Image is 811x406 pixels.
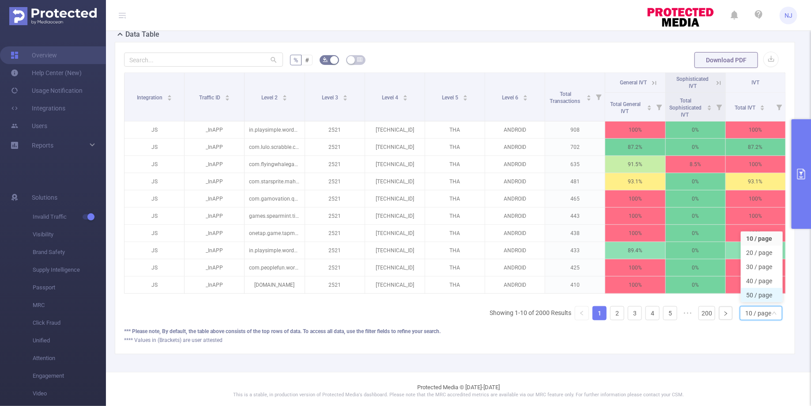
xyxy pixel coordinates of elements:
p: ANDROID [485,225,545,242]
i: Filter menu [653,93,665,121]
span: Total IVT [735,105,757,111]
i: icon: left [579,311,585,316]
p: ANDROID [485,242,545,259]
p: com.flyingwhalegames.carout [245,156,304,173]
i: icon: caret-down [760,107,765,110]
li: 10 / page [741,231,783,246]
i: icon: caret-down [283,97,287,100]
i: icon: caret-down [523,97,528,100]
p: 410 [545,277,605,293]
p: 0% [666,208,725,224]
i: icon: table [357,57,362,62]
p: 100% [726,190,785,207]
p: 465 [545,190,605,207]
a: 200 [699,307,715,320]
span: MRC [33,296,106,314]
p: ANDROID [485,156,545,173]
p: 100% [605,225,665,242]
div: **** Values in (Brackets) are user attested [124,336,786,344]
p: games.spearmint.tilematchhexa [245,208,304,224]
span: IVT [751,80,759,86]
li: 4 [645,306,660,320]
i: icon: caret-up [167,94,172,96]
p: _InAPP [185,156,244,173]
p: 481 [545,173,605,190]
p: 0% [666,139,725,156]
p: ANDROID [485,208,545,224]
p: _InAPP [185,121,244,138]
i: icon: caret-up [225,94,230,96]
p: 635 [545,156,605,173]
i: Filter menu [592,73,605,121]
p: THA [425,173,485,190]
p: JS [124,121,184,138]
p: 2521 [305,242,365,259]
i: icon: caret-up [707,104,712,106]
input: Search... [124,53,283,67]
li: 5 [663,306,677,320]
p: 0% [666,225,725,242]
span: Brand Safety [33,243,106,261]
span: Video [33,385,106,402]
span: Supply Intelligence [33,261,106,279]
a: 4 [646,307,659,320]
i: icon: caret-down [587,97,592,100]
p: 89.4% [726,242,785,259]
p: THA [425,225,485,242]
p: 87.2% [605,139,665,156]
i: icon: caret-up [283,94,287,96]
p: THA [425,208,485,224]
p: JS [124,190,184,207]
p: 89.4% [605,242,665,259]
p: 2521 [305,259,365,276]
span: Level 2 [262,95,279,101]
i: icon: bg-colors [323,57,328,62]
p: 2521 [305,121,365,138]
p: [TECHNICAL_ID] [365,190,425,207]
i: icon: caret-up [760,104,765,106]
p: com.lulo.scrabble.classicwords [245,139,304,156]
span: # [305,57,309,64]
div: Sort [760,104,765,109]
a: Help Center (New) [11,64,82,82]
span: Attention [33,349,106,367]
p: 0% [666,242,725,259]
p: 2521 [305,225,365,242]
p: This is a stable, in production version of Protected Media's dashboard. Please note that the MRC ... [128,391,789,399]
p: JS [124,139,184,156]
p: 702 [545,139,605,156]
span: Traffic ID [199,95,222,101]
li: 200 [698,306,715,320]
li: 40 / page [741,274,783,288]
p: ANDROID [485,173,545,190]
span: Solutions [32,189,57,206]
li: 20 / page [741,246,783,260]
span: Click Fraud [33,314,106,332]
p: com.gamovation.quickcheckers [245,190,304,207]
div: Sort [707,104,712,109]
span: General IVT [620,80,647,86]
p: 93.1% [726,173,785,190]
p: JS [124,259,184,276]
li: Next 5 Pages [681,306,695,320]
span: Level 5 [442,95,460,101]
span: % [294,57,298,64]
span: Sophisticated IVT [677,76,709,89]
button: Download PDF [694,52,758,68]
i: icon: caret-up [403,94,407,96]
p: ANDROID [485,121,545,138]
p: [TECHNICAL_ID] [365,208,425,224]
span: Passport [33,279,106,296]
p: THA [425,242,485,259]
p: 100% [605,277,665,293]
p: 100% [605,259,665,276]
i: icon: down [772,311,777,317]
span: Total Transactions [550,91,581,104]
a: 2 [611,307,624,320]
p: 443 [545,208,605,224]
p: 100% [726,156,785,173]
i: icon: caret-up [523,94,528,96]
p: [TECHNICAL_ID] [365,173,425,190]
a: Users [11,117,47,135]
p: 100% [605,121,665,138]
